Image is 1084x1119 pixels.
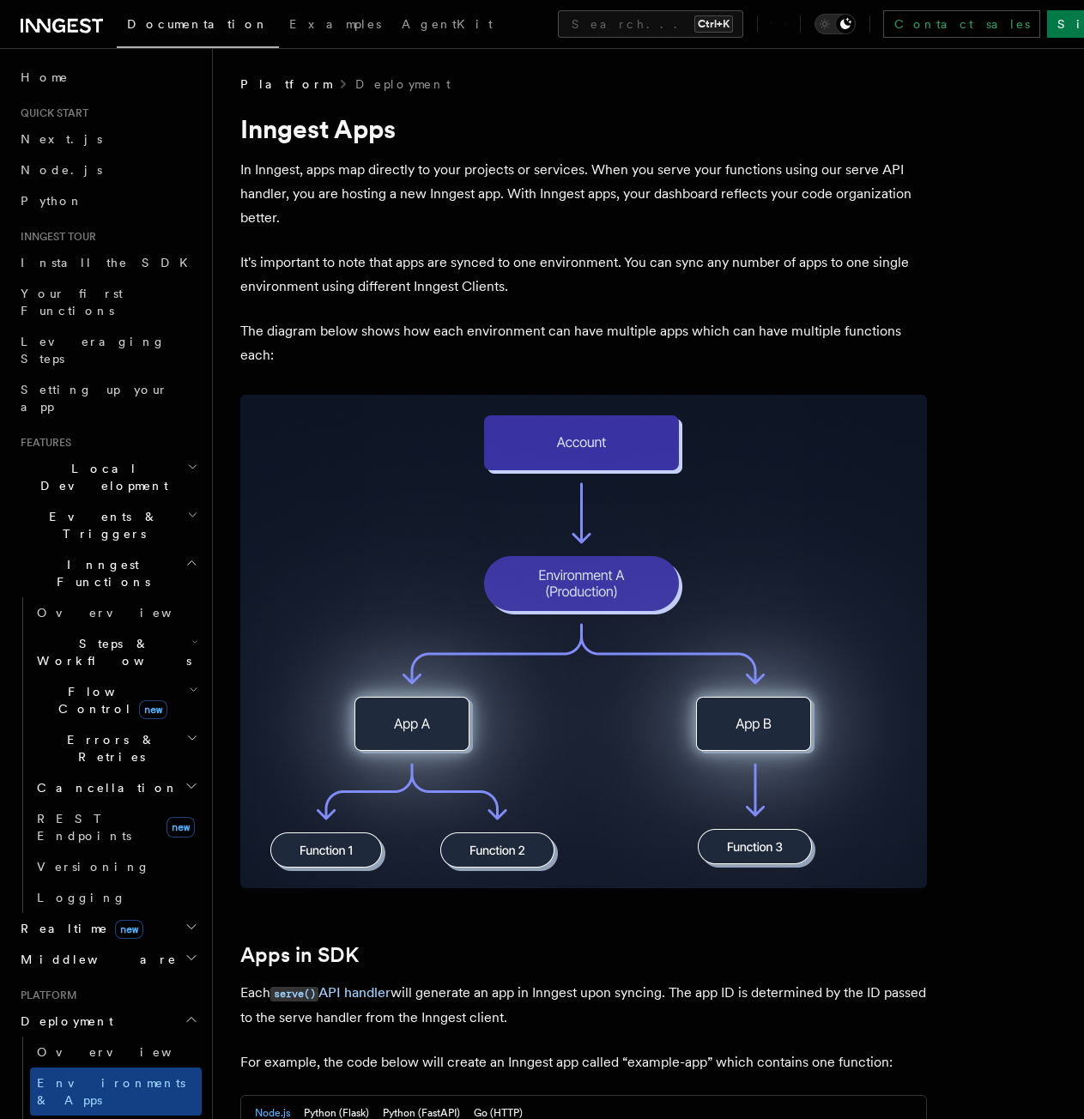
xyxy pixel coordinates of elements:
[14,556,185,590] span: Inngest Functions
[14,989,77,1002] span: Platform
[21,287,123,318] span: Your first Functions
[14,1006,202,1037] button: Deployment
[14,508,187,542] span: Events & Triggers
[240,113,927,144] h1: Inngest Apps
[270,984,391,1001] a: serve()API handler
[14,185,202,216] a: Python
[240,76,331,93] span: Platform
[21,335,166,366] span: Leveraging Steps
[240,158,927,230] p: In Inngest, apps map directly to your projects or services. When you serve your functions using o...
[30,597,202,628] a: Overview
[240,943,359,967] a: Apps in SDK
[30,724,202,772] button: Errors & Retries
[30,676,202,724] button: Flow Controlnew
[37,812,131,843] span: REST Endpoints
[14,278,202,326] a: Your first Functions
[37,606,214,620] span: Overview
[30,803,202,851] a: REST Endpointsnew
[30,882,202,913] a: Logging
[21,132,102,146] span: Next.js
[127,17,269,31] span: Documentation
[37,891,126,904] span: Logging
[815,14,856,34] button: Toggle dark mode
[30,628,202,676] button: Steps & Workflows
[289,17,381,31] span: Examples
[402,17,493,31] span: AgentKit
[21,194,83,208] span: Python
[391,5,503,46] a: AgentKit
[117,5,279,48] a: Documentation
[14,501,202,549] button: Events & Triggers
[279,5,391,46] a: Examples
[115,920,143,939] span: new
[240,251,927,299] p: It's important to note that apps are synced to one environment. You can sync any number of apps t...
[37,1045,214,1059] span: Overview
[167,817,195,838] span: new
[14,154,202,185] a: Node.js
[21,69,69,86] span: Home
[14,106,88,120] span: Quick start
[14,326,202,374] a: Leveraging Steps
[14,436,71,450] span: Features
[21,163,102,177] span: Node.js
[139,700,167,719] span: new
[240,1050,927,1074] p: For example, the code below will create an Inngest app called “example-app” which contains one fu...
[558,10,743,38] button: Search...Ctrl+K
[14,453,202,501] button: Local Development
[883,10,1040,38] a: Contact sales
[37,860,150,874] span: Versioning
[14,230,96,244] span: Inngest tour
[21,383,168,414] span: Setting up your app
[30,731,186,765] span: Errors & Retries
[240,981,927,1030] p: Each will generate an app in Inngest upon syncing. The app ID is determined by the ID passed to t...
[14,247,202,278] a: Install the SDK
[694,15,733,33] kbd: Ctrl+K
[14,913,202,944] button: Realtimenew
[14,124,202,154] a: Next.js
[21,256,198,269] span: Install the SDK
[355,76,451,93] a: Deployment
[14,460,187,494] span: Local Development
[14,1013,113,1030] span: Deployment
[30,779,179,796] span: Cancellation
[240,319,927,367] p: The diagram below shows how each environment can have multiple apps which can have multiple funct...
[30,1068,202,1116] a: Environments & Apps
[14,951,177,968] span: Middleware
[270,987,318,1001] code: serve()
[14,944,202,975] button: Middleware
[30,772,202,803] button: Cancellation
[14,597,202,913] div: Inngest Functions
[30,683,189,717] span: Flow Control
[37,1076,185,1107] span: Environments & Apps
[14,549,202,597] button: Inngest Functions
[240,395,927,888] img: Diagram showing multiple environments, each with various apps. Within these apps, there are numer...
[30,635,191,669] span: Steps & Workflows
[30,851,202,882] a: Versioning
[30,1037,202,1068] a: Overview
[14,374,202,422] a: Setting up your app
[14,920,143,937] span: Realtime
[14,62,202,93] a: Home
